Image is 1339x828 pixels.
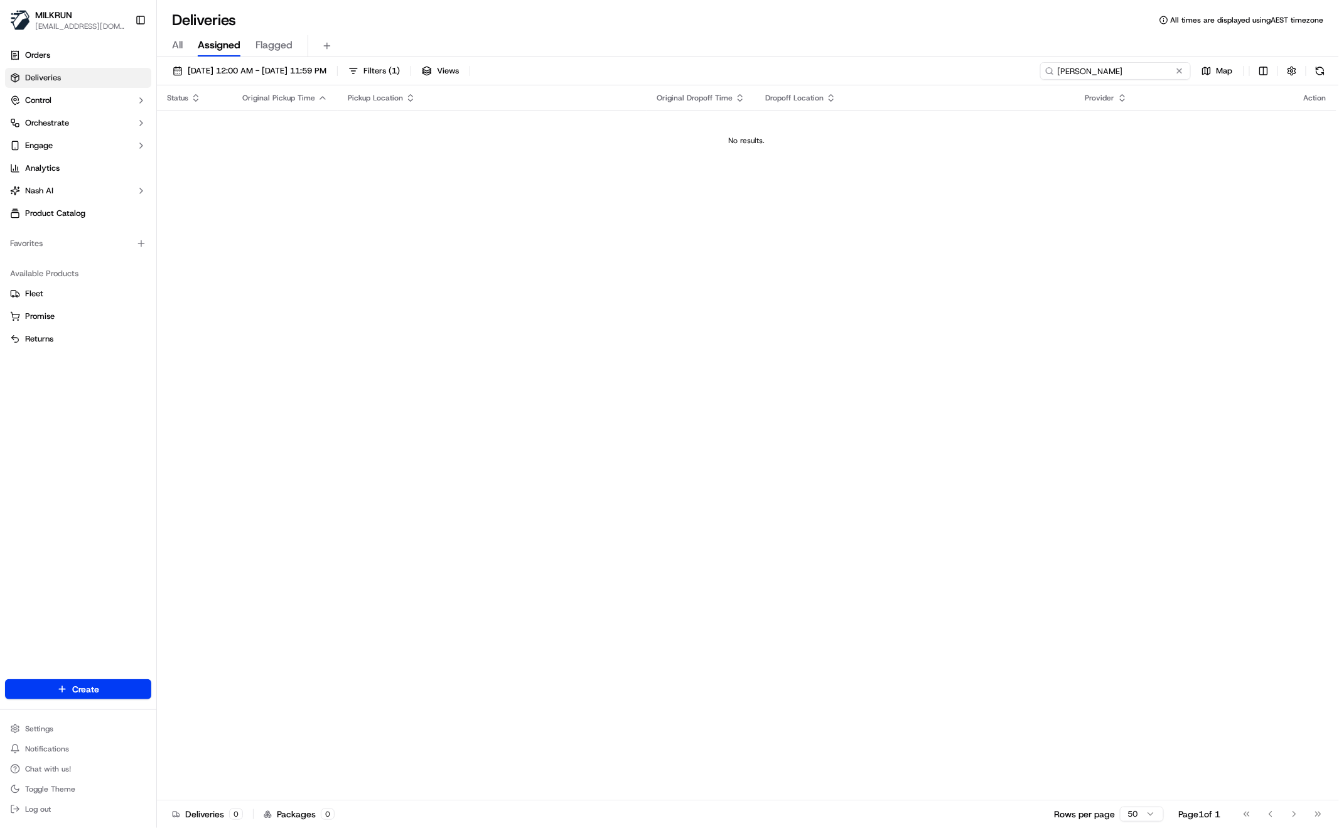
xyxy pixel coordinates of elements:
[5,90,151,110] button: Control
[25,208,85,219] span: Product Catalog
[35,9,72,21] button: MILKRUN
[25,72,61,83] span: Deliveries
[10,288,146,299] a: Fleet
[5,181,151,201] button: Nash AI
[35,21,125,31] button: [EMAIL_ADDRESS][DOMAIN_NAME]
[10,311,146,322] a: Promise
[25,764,71,774] span: Chat with us!
[10,10,30,30] img: MILKRUN
[348,93,403,103] span: Pickup Location
[5,760,151,778] button: Chat with us!
[5,679,151,699] button: Create
[242,93,315,103] span: Original Pickup Time
[25,95,51,106] span: Control
[25,50,50,61] span: Orders
[25,140,53,151] span: Engage
[1196,62,1239,80] button: Map
[229,809,243,820] div: 0
[255,38,293,53] span: Flagged
[13,13,38,38] img: Nash
[25,163,60,174] span: Analytics
[25,288,43,299] span: Fleet
[416,62,465,80] button: Views
[1054,808,1115,820] p: Rows per page
[13,50,229,70] p: Welcome 👋
[343,62,406,80] button: Filters(1)
[5,780,151,798] button: Toggle Theme
[101,177,207,200] a: 💻API Documentation
[5,113,151,133] button: Orchestrate
[172,38,183,53] span: All
[89,212,152,222] a: Powered byPylon
[1179,808,1221,820] div: Page 1 of 1
[765,93,824,103] span: Dropoff Location
[1311,62,1329,80] button: Refresh
[264,808,335,820] div: Packages
[5,800,151,818] button: Log out
[437,65,459,77] span: Views
[5,264,151,284] div: Available Products
[5,45,151,65] a: Orders
[167,93,188,103] span: Status
[10,333,146,345] a: Returns
[1217,65,1233,77] span: Map
[5,136,151,156] button: Engage
[1040,62,1191,80] input: Type to search
[13,183,23,193] div: 📗
[5,284,151,304] button: Fleet
[25,182,96,195] span: Knowledge Base
[25,117,69,129] span: Orchestrate
[162,136,1331,146] div: No results.
[125,213,152,222] span: Pylon
[5,329,151,349] button: Returns
[389,65,400,77] span: ( 1 )
[5,5,130,35] button: MILKRUNMILKRUN[EMAIL_ADDRESS][DOMAIN_NAME]
[119,182,202,195] span: API Documentation
[198,38,240,53] span: Assigned
[188,65,326,77] span: [DATE] 12:00 AM - [DATE] 11:59 PM
[25,784,75,794] span: Toggle Theme
[13,120,35,142] img: 1736555255976-a54dd68f-1ca7-489b-9aae-adbdc363a1c4
[167,62,332,80] button: [DATE] 12:00 AM - [DATE] 11:59 PM
[25,744,69,754] span: Notifications
[106,183,116,193] div: 💻
[5,203,151,223] a: Product Catalog
[25,333,53,345] span: Returns
[5,234,151,254] div: Favorites
[321,809,335,820] div: 0
[8,177,101,200] a: 📗Knowledge Base
[5,720,151,738] button: Settings
[1085,93,1115,103] span: Provider
[1304,93,1326,103] div: Action
[25,804,51,814] span: Log out
[5,68,151,88] a: Deliveries
[1171,15,1324,25] span: All times are displayed using AEST timezone
[172,10,236,30] h1: Deliveries
[25,724,53,734] span: Settings
[25,311,55,322] span: Promise
[363,65,400,77] span: Filters
[72,683,99,696] span: Create
[657,93,733,103] span: Original Dropoff Time
[33,81,226,94] input: Got a question? Start typing here...
[172,808,243,820] div: Deliveries
[25,185,53,196] span: Nash AI
[213,124,229,139] button: Start new chat
[43,120,206,132] div: Start new chat
[5,740,151,758] button: Notifications
[5,158,151,178] a: Analytics
[5,306,151,326] button: Promise
[43,132,159,142] div: We're available if you need us!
